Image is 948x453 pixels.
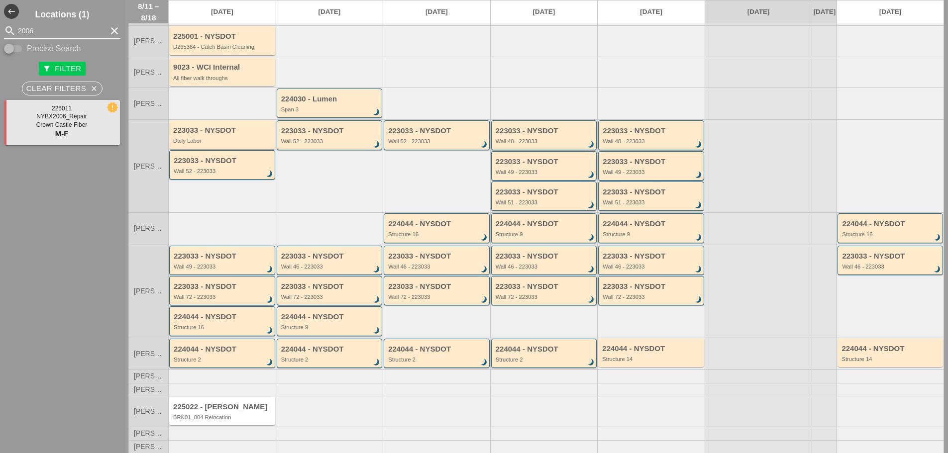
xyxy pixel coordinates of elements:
[496,127,594,135] div: 223033 - NYSDOT
[496,345,594,354] div: 224044 - NYSDOT
[281,313,380,321] div: 224044 - NYSDOT
[174,313,272,321] div: 224044 - NYSDOT
[90,85,98,92] i: close
[388,294,487,300] div: Wall 72 - 223033
[173,32,273,41] div: 225001 - NYSDOT
[603,231,701,237] div: Structure 9
[281,294,380,300] div: Wall 72 - 223033
[174,282,272,291] div: 223033 - NYSDOT
[842,345,941,353] div: 224044 - NYSDOT
[281,264,380,270] div: Wall 46 - 223033
[134,350,163,358] span: [PERSON_NAME]
[388,282,487,291] div: 223033 - NYSDOT
[388,357,487,362] div: Structure 2
[173,403,273,411] div: 225022 - [PERSON_NAME]
[134,69,163,76] span: [PERSON_NAME]
[586,295,597,306] i: brightness_3
[496,282,594,291] div: 223033 - NYSDOT
[693,170,704,181] i: brightness_3
[281,357,380,362] div: Structure 2
[174,345,272,354] div: 224044 - NYSDOT
[43,63,81,75] div: Filter
[932,264,943,275] i: brightness_3
[281,345,380,354] div: 224044 - NYSDOT
[586,139,597,150] i: brightness_3
[281,282,380,291] div: 223033 - NYSDOT
[479,295,490,306] i: brightness_3
[388,264,487,270] div: Wall 46 - 223033
[586,170,597,181] i: brightness_3
[693,264,704,275] i: brightness_3
[496,357,594,362] div: Structure 2
[264,295,275,306] i: brightness_3
[603,264,701,270] div: Wall 46 - 223033
[264,325,275,336] i: brightness_3
[134,443,163,451] span: [PERSON_NAME]
[842,264,940,270] div: Wall 46 - 223033
[18,23,106,39] input: Search
[388,345,487,354] div: 224044 - NYSDOT
[371,107,382,118] i: brightness_3
[491,0,598,23] a: [DATE]
[496,264,594,270] div: Wall 46 - 223033
[281,138,380,144] div: Wall 52 - 223033
[36,113,87,120] span: NYBX2006_Repair
[496,169,594,175] div: Wall 49 - 223033
[173,63,273,72] div: 9023 - WCI Internal
[174,264,272,270] div: Wall 49 - 223033
[496,231,594,237] div: Structure 9
[134,408,163,415] span: [PERSON_NAME]
[22,82,103,95] button: Clear Filters
[388,252,487,261] div: 223033 - NYSDOT
[388,127,487,135] div: 223033 - NYSDOT
[383,0,490,23] a: [DATE]
[371,139,382,150] i: brightness_3
[479,232,490,243] i: brightness_3
[4,4,19,19] i: west
[281,324,380,330] div: Structure 9
[479,139,490,150] i: brightness_3
[586,200,597,211] i: brightness_3
[603,158,701,166] div: 223033 - NYSDOT
[388,231,487,237] div: Structure 16
[108,25,120,37] i: clear
[4,4,19,19] button: Shrink Sidebar
[174,157,272,165] div: 223033 - NYSDOT
[693,200,704,211] i: brightness_3
[371,295,382,306] i: brightness_3
[693,295,704,306] i: brightness_3
[705,0,812,23] a: [DATE]
[496,294,594,300] div: Wall 72 - 223033
[842,220,940,228] div: 224044 - NYSDOT
[932,232,943,243] i: brightness_3
[371,264,382,275] i: brightness_3
[479,264,490,275] i: brightness_3
[4,25,16,37] i: search
[281,252,380,261] div: 223033 - NYSDOT
[842,356,941,362] div: Structure 14
[264,357,275,368] i: brightness_3
[134,37,163,45] span: [PERSON_NAME]
[693,139,704,150] i: brightness_3
[496,199,594,205] div: Wall 51 - 223033
[27,44,81,54] label: Precise Search
[264,169,275,180] i: brightness_3
[43,65,51,73] i: filter_alt
[496,252,594,261] div: 223033 - NYSDOT
[4,43,120,55] div: Enable Precise search to match search terms exactly.
[496,138,594,144] div: Wall 48 - 223033
[174,252,272,261] div: 223033 - NYSDOT
[173,138,273,144] div: Daily Labor
[603,282,701,291] div: 223033 - NYSDOT
[602,345,702,353] div: 224044 - NYSDOT
[174,294,272,300] div: Wall 72 - 223033
[603,252,701,261] div: 223033 - NYSDOT
[603,294,701,300] div: Wall 72 - 223033
[603,220,701,228] div: 224044 - NYSDOT
[173,414,273,420] div: BRK01_004 Relocation
[281,106,380,112] div: Span 3
[134,0,163,23] span: 8/11 – 8/18
[264,264,275,275] i: brightness_3
[26,83,99,94] div: Clear Filters
[586,264,597,275] i: brightness_3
